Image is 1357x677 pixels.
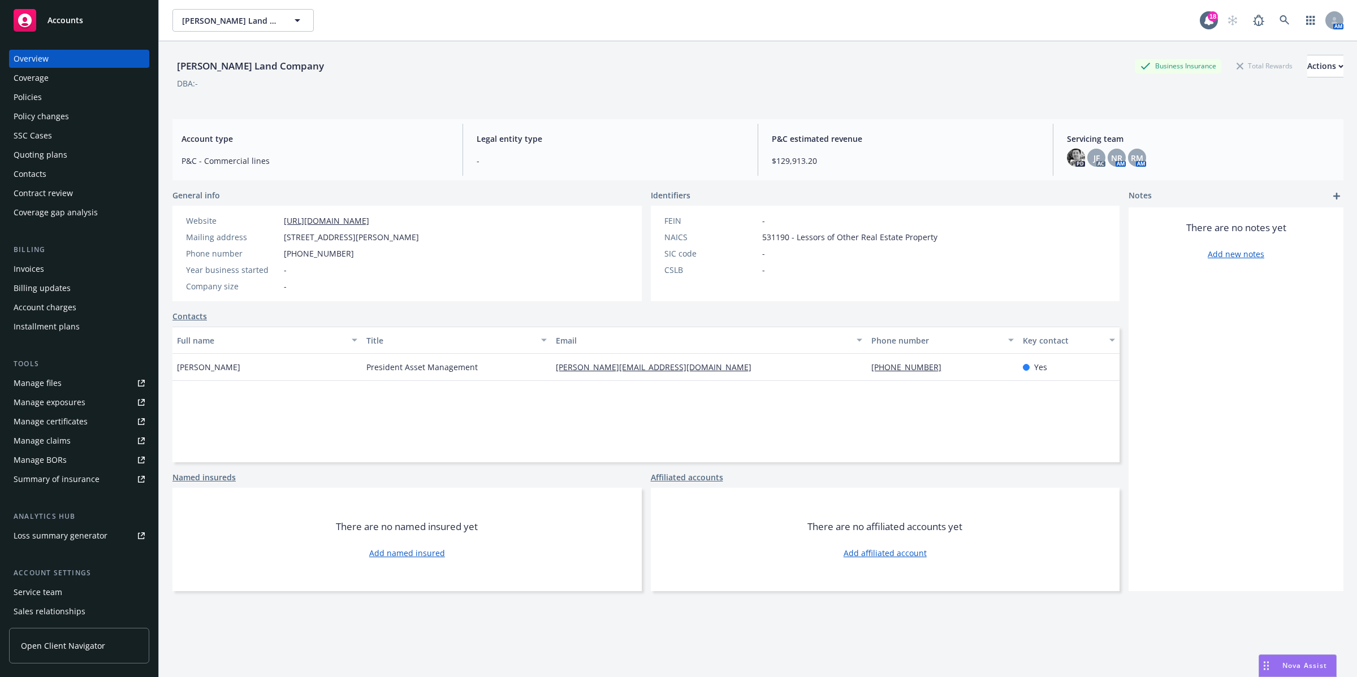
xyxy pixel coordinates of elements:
[871,362,950,372] a: [PHONE_NUMBER]
[14,50,49,68] div: Overview
[477,133,744,145] span: Legal entity type
[1129,189,1152,203] span: Notes
[9,393,149,411] a: Manage exposures
[14,527,107,545] div: Loss summary generator
[1034,361,1047,373] span: Yes
[762,231,937,243] span: 531190 - Lessors of Other Real Estate Property
[9,127,149,145] a: SSC Cases
[9,298,149,316] a: Account charges
[1282,661,1327,670] span: Nova Assist
[182,15,280,27] span: [PERSON_NAME] Land Company
[14,602,85,620] div: Sales relationships
[1231,59,1298,73] div: Total Rewards
[1307,55,1343,77] button: Actions
[366,361,478,373] span: President Asset Management
[664,248,758,259] div: SIC code
[9,583,149,601] a: Service team
[14,88,42,106] div: Policies
[9,413,149,431] a: Manage certificates
[181,155,449,167] span: P&C - Commercial lines
[177,335,345,346] div: Full name
[14,203,98,222] div: Coverage gap analysis
[772,133,1039,145] span: P&C estimated revenue
[14,451,67,469] div: Manage BORs
[14,69,49,87] div: Coverage
[9,5,149,36] a: Accounts
[1023,335,1103,346] div: Key contact
[1247,9,1270,32] a: Report a Bug
[9,146,149,164] a: Quoting plans
[9,511,149,522] div: Analytics hub
[9,279,149,297] a: Billing updates
[1208,248,1264,260] a: Add new notes
[664,264,758,276] div: CSLB
[556,335,850,346] div: Email
[172,310,207,322] a: Contacts
[1186,221,1286,235] span: There are no notes yet
[1094,152,1100,164] span: JF
[172,327,362,354] button: Full name
[1135,59,1222,73] div: Business Insurance
[14,184,73,202] div: Contract review
[664,231,758,243] div: NAICS
[284,264,287,276] span: -
[14,432,71,450] div: Manage claims
[1299,9,1322,32] a: Switch app
[9,432,149,450] a: Manage claims
[14,279,71,297] div: Billing updates
[1259,655,1273,676] div: Drag to move
[284,231,419,243] span: [STREET_ADDRESS][PERSON_NAME]
[172,59,329,73] div: [PERSON_NAME] Land Company
[14,374,62,392] div: Manage files
[9,203,149,222] a: Coverage gap analysis
[9,50,149,68] a: Overview
[1208,9,1218,19] div: 18
[651,471,723,483] a: Affiliated accounts
[1018,327,1120,354] button: Key contact
[14,298,76,316] div: Account charges
[9,69,149,87] a: Coverage
[9,88,149,106] a: Policies
[186,280,279,292] div: Company size
[172,471,236,483] a: Named insureds
[366,335,534,346] div: Title
[186,215,279,227] div: Website
[9,107,149,125] a: Policy changes
[1221,9,1244,32] a: Start snowing
[172,9,314,32] button: [PERSON_NAME] Land Company
[14,470,100,488] div: Summary of insurance
[807,520,962,533] span: There are no affiliated accounts yet
[9,451,149,469] a: Manage BORs
[9,165,149,183] a: Contacts
[1330,189,1343,203] a: add
[14,146,67,164] div: Quoting plans
[762,215,765,227] span: -
[871,335,1001,346] div: Phone number
[651,189,690,201] span: Identifiers
[1273,9,1296,32] a: Search
[1067,133,1334,145] span: Servicing team
[172,189,220,201] span: General info
[14,165,46,183] div: Contacts
[14,127,52,145] div: SSC Cases
[664,215,758,227] div: FEIN
[186,264,279,276] div: Year business started
[1111,152,1122,164] span: NR
[772,155,1039,167] span: $129,913.20
[9,184,149,202] a: Contract review
[14,260,44,278] div: Invoices
[14,413,88,431] div: Manage certificates
[762,248,765,259] span: -
[9,244,149,255] div: Billing
[284,248,354,259] span: [PHONE_NUMBER]
[177,361,240,373] span: [PERSON_NAME]
[762,264,765,276] span: -
[14,583,62,601] div: Service team
[336,520,478,533] span: There are no named insured yet
[21,640,105,652] span: Open Client Navigator
[1259,654,1337,677] button: Nova Assist
[362,327,551,354] button: Title
[284,280,287,292] span: -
